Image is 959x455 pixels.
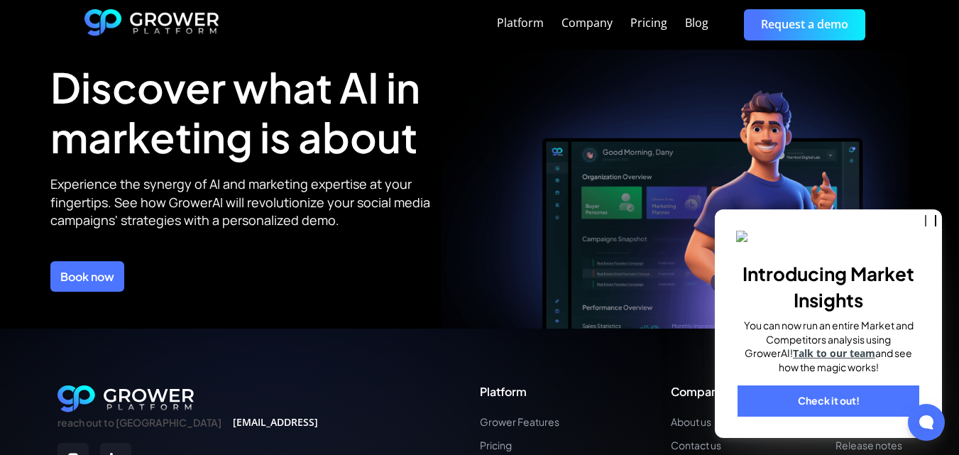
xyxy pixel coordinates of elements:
button: close [925,215,936,226]
div: Company [561,16,613,30]
p: You can now run an entire Market and Competitors analysis using GrowerAI! and see how the magic w... [736,319,921,374]
div: Blog [685,16,708,30]
div: Company [671,385,724,398]
a: Request a demo [744,9,865,40]
p: Experience the synergy of AI and marketing expertise at your fingertips. See how GrowerAI will re... [50,175,441,229]
a: Talk to our team [793,346,875,360]
img: _p793ks5ak-banner [736,231,921,244]
a: Release notes [835,439,902,451]
a: Contact us [671,439,724,451]
div: Platform [497,16,544,30]
a: Check it out! [738,385,919,417]
a: Grower Features [480,416,559,428]
div: Pricing [630,16,667,30]
a: [EMAIL_ADDRESS] [233,417,318,429]
a: Platform [497,15,544,32]
div: Discover what AI in marketing is about [50,62,441,161]
a: Book now [50,261,124,292]
a: Pricing [480,439,559,451]
a: Company [561,15,613,32]
a: home [84,9,219,40]
b: Introducing Market Insights [742,262,914,311]
a: Blog [685,15,708,32]
a: About us [671,416,724,428]
div: reach out to [GEOGRAPHIC_DATA] [57,417,221,429]
a: Pricing [630,15,667,32]
div: Platform [480,385,559,398]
